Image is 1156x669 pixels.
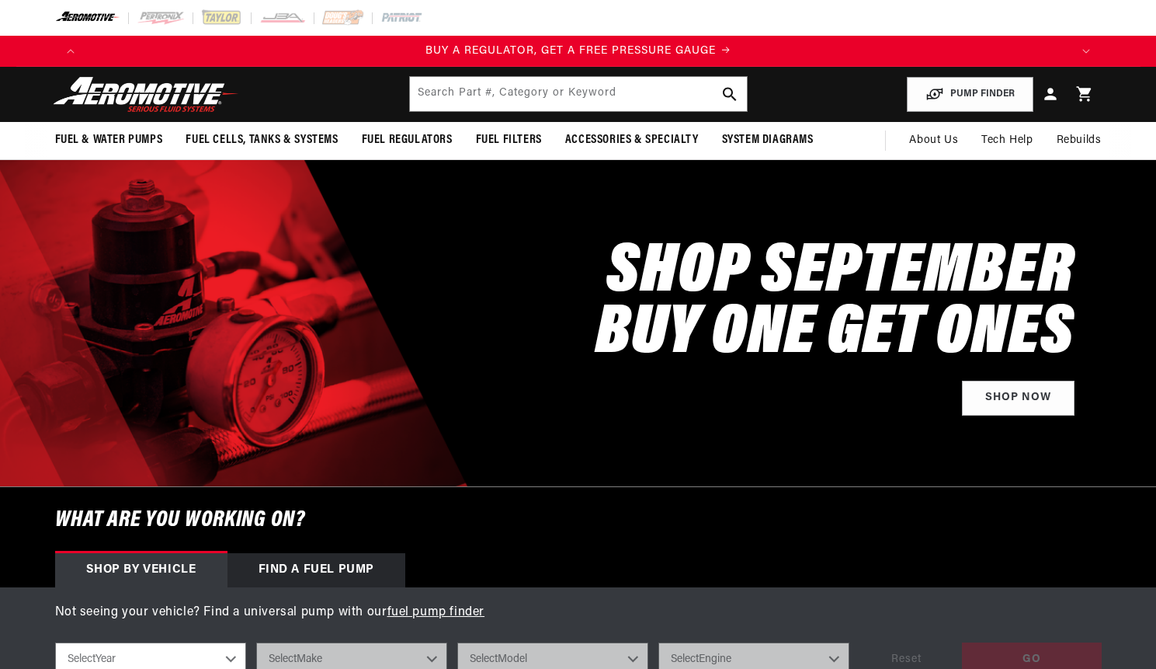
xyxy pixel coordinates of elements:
button: search button [713,77,747,111]
a: BUY A REGULATOR, GET A FREE PRESSURE GAUGE [86,43,1071,60]
summary: Tech Help [970,122,1044,159]
span: Fuel & Water Pumps [55,132,163,148]
span: Tech Help [981,132,1033,149]
span: Fuel Cells, Tanks & Systems [186,132,338,148]
summary: Fuel & Water Pumps [43,122,175,159]
summary: System Diagrams [710,122,825,159]
div: Announcement [86,43,1071,60]
a: About Us [897,122,970,159]
button: PUMP FINDER [907,77,1033,112]
summary: Fuel Filters [464,122,554,159]
span: Accessories & Specialty [565,132,699,148]
div: 1 of 4 [86,43,1071,60]
input: Search by Part Number, Category or Keyword [410,77,747,111]
summary: Fuel Regulators [350,122,464,159]
button: Translation missing: en.sections.announcements.previous_announcement [55,36,86,67]
summary: Fuel Cells, Tanks & Systems [174,122,349,159]
p: Not seeing your vehicle? Find a universal pump with our [55,603,1102,623]
span: Rebuilds [1057,132,1102,149]
span: About Us [909,134,958,146]
h6: What are you working on? [16,487,1140,553]
span: Fuel Filters [476,132,542,148]
summary: Accessories & Specialty [554,122,710,159]
slideshow-component: Translation missing: en.sections.announcements.announcement_bar [16,36,1140,67]
button: Translation missing: en.sections.announcements.next_announcement [1071,36,1102,67]
div: Find a Fuel Pump [227,553,406,587]
span: System Diagrams [722,132,814,148]
a: Shop Now [962,381,1074,416]
span: Fuel Regulators [362,132,453,148]
summary: Rebuilds [1045,122,1113,159]
h2: SHOP SEPTEMBER BUY ONE GET ONES [595,243,1074,366]
span: BUY A REGULATOR, GET A FREE PRESSURE GAUGE [425,45,716,57]
div: Shop by vehicle [55,553,227,587]
img: Aeromotive [49,76,243,113]
a: fuel pump finder [387,606,485,618]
